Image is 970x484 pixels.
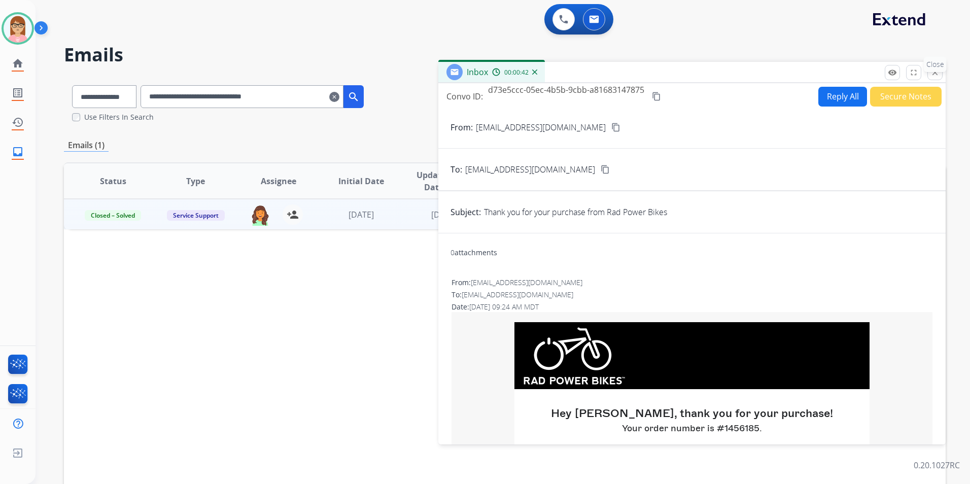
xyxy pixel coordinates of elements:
[476,121,606,133] p: [EMAIL_ADDRESS][DOMAIN_NAME]
[652,92,661,101] mat-icon: content_copy
[64,45,946,65] h2: Emails
[452,278,932,288] div: From:
[484,206,667,218] p: Thank you for your purchase from Rad Power Bikes
[611,123,620,132] mat-icon: content_copy
[451,121,473,133] p: From:
[349,209,374,220] span: [DATE]
[462,290,573,299] span: [EMAIL_ADDRESS][DOMAIN_NAME]
[467,66,488,78] span: Inbox
[930,68,940,77] mat-icon: close
[452,290,932,300] div: To:
[329,91,339,103] mat-icon: clear
[4,14,32,43] img: avatar
[100,175,126,187] span: Status
[914,459,960,471] p: 0.20.1027RC
[348,91,360,103] mat-icon: search
[601,165,610,174] mat-icon: content_copy
[451,248,497,258] div: attachments
[909,68,918,77] mat-icon: fullscreen
[12,146,24,158] mat-icon: inbox
[12,87,24,99] mat-icon: list_alt
[261,175,296,187] span: Assignee
[504,68,529,77] span: 00:00:42
[524,327,625,385] img: Rad Power Bikes logo
[411,169,457,193] span: Updated Date
[465,163,595,176] span: [EMAIL_ADDRESS][DOMAIN_NAME]
[488,84,644,95] span: d73e5ccc-05ec-4b5b-9cbb-a81683147875
[870,87,942,107] button: Secure Notes
[451,206,481,218] p: Subject:
[85,210,141,221] span: Closed – Solved
[927,65,943,80] button: Close
[469,302,539,312] span: [DATE] 09:24 AM MDT
[64,139,109,152] p: Emails (1)
[535,424,849,434] h4: Your order number is #1456185.
[888,68,897,77] mat-icon: remove_red_eye
[446,90,483,102] p: Convo ID:
[431,209,457,220] span: [DATE]
[471,278,582,287] span: [EMAIL_ADDRESS][DOMAIN_NAME]
[535,407,849,420] h3: Hey [PERSON_NAME], thank you for your purchase!
[818,87,867,107] button: Reply All
[250,204,270,226] img: agent-avatar
[84,112,154,122] label: Use Filters In Search
[12,57,24,70] mat-icon: home
[338,175,384,187] span: Initial Date
[452,302,932,312] div: Date:
[287,209,299,221] mat-icon: person_add
[12,116,24,128] mat-icon: history
[451,163,462,176] p: To:
[186,175,205,187] span: Type
[451,248,455,257] span: 0
[167,210,225,221] span: Service Support
[924,57,947,72] p: Close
